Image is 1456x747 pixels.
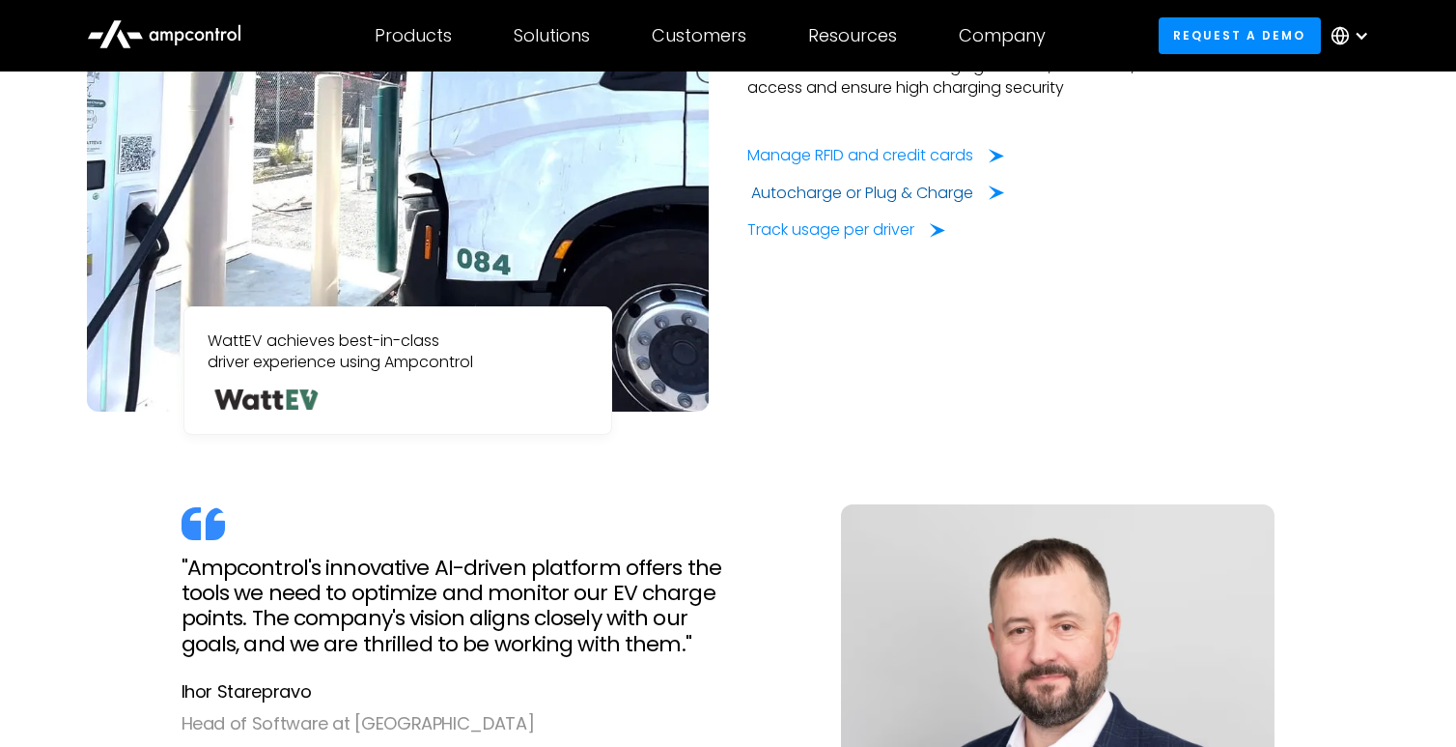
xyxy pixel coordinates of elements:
[747,56,1369,100] p: Connect and monitor charging stations, RFID cards, and fleet vehicles to control access and ensur...
[747,219,914,241] div: Track usage per driver
[652,25,746,46] div: Customers
[208,330,588,374] p: WattEV achieves best-in-class driver experience using Ampcontrol
[959,25,1046,46] div: Company
[751,183,1004,204] a: Autocharge or Plug & Charge
[747,219,945,241] a: Track usage per driver
[182,678,803,706] div: Ihor Starepravo
[747,145,973,166] div: Manage RFID and credit cards
[182,507,225,540] img: quote icon
[808,25,897,46] div: Resources
[514,25,590,46] div: Solutions
[747,145,1004,166] a: Manage RFID and credit cards
[182,556,803,658] h2: "Ampcontrol's innovative AI-driven platform offers the tools we need to optimize and monitor our ...
[182,710,803,738] div: Head of Software at [GEOGRAPHIC_DATA]
[751,183,973,204] div: Autocharge or Plug & Charge
[375,25,452,46] div: Products
[1159,17,1321,53] a: Request a demo
[208,389,320,411] img: WattEV Logo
